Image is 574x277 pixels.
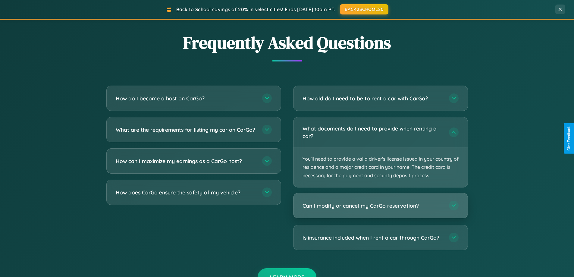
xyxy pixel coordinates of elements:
h3: Can I modify or cancel my CarGo reservation? [303,202,443,209]
h3: How old do I need to be to rent a car with CarGo? [303,95,443,102]
div: Give Feedback [567,126,571,151]
h3: What are the requirements for listing my car on CarGo? [116,126,256,134]
h3: What documents do I need to provide when renting a car? [303,125,443,140]
h3: How can I maximize my earnings as a CarGo host? [116,157,256,165]
p: You'll need to provide a valid driver's license issued in your country of residence and a major c... [293,147,468,187]
h3: How do I become a host on CarGo? [116,95,256,102]
h3: How does CarGo ensure the safety of my vehicle? [116,189,256,196]
span: Back to School savings of 20% in select cities! Ends [DATE] 10am PT. [176,6,335,12]
h3: Is insurance included when I rent a car through CarGo? [303,234,443,241]
button: BACK2SCHOOL20 [340,4,388,14]
h2: Frequently Asked Questions [106,31,468,54]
